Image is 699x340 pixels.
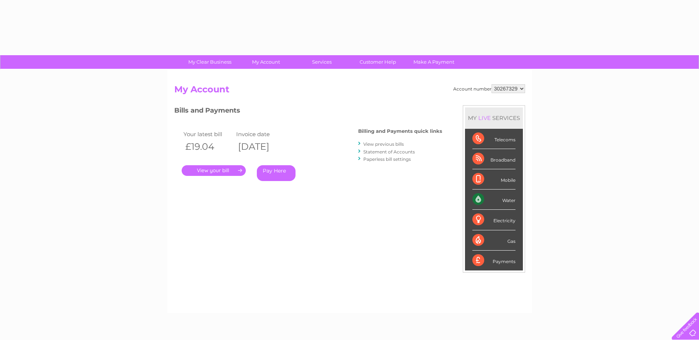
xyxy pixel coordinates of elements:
[363,141,404,147] a: View previous bills
[182,139,235,154] th: £19.04
[403,55,464,69] a: Make A Payment
[472,251,515,270] div: Payments
[472,190,515,210] div: Water
[472,169,515,190] div: Mobile
[347,55,408,69] a: Customer Help
[179,55,240,69] a: My Clear Business
[234,139,287,154] th: [DATE]
[363,156,411,162] a: Paperless bill settings
[472,210,515,230] div: Electricity
[182,129,235,139] td: Your latest bill
[257,165,296,181] a: Pay Here
[477,114,492,121] div: LIVE
[358,128,442,134] h4: Billing and Payments quick links
[453,84,525,93] div: Account number
[472,230,515,251] div: Gas
[465,107,523,128] div: MY SERVICES
[182,165,246,176] a: .
[291,55,352,69] a: Services
[174,84,525,98] h2: My Account
[472,149,515,169] div: Broadband
[472,129,515,149] div: Telecoms
[363,149,415,155] a: Statement of Accounts
[174,105,442,118] h3: Bills and Payments
[235,55,296,69] a: My Account
[234,129,287,139] td: Invoice date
